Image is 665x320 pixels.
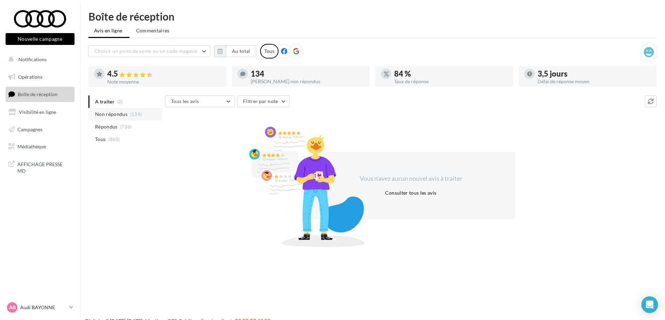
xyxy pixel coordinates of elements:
span: Commentaires [136,27,170,34]
div: Note moyenne [107,79,221,84]
span: Médiathèque [17,143,46,149]
span: AFFICHAGE PRESSE MD [17,159,72,174]
a: Campagnes [4,122,76,137]
a: Visibilité en ligne [4,105,76,119]
div: 4.5 [107,70,221,78]
span: Opérations [18,74,42,80]
button: Au total [214,45,256,57]
div: 3,5 jours [538,70,651,78]
p: Audi BAYONNE [20,304,66,311]
button: Nouvelle campagne [6,33,75,45]
button: Au total [226,45,256,57]
span: Tous les avis [171,98,199,104]
span: Répondus [95,123,118,130]
span: (860) [108,136,120,142]
a: AFFICHAGE PRESSE MD [4,157,76,177]
button: Filtrer par note [237,95,290,107]
div: 84 % [394,70,508,78]
span: AB [9,304,16,311]
span: Choisir un point de vente ou un code magasin [94,48,197,54]
span: Tous [95,136,105,143]
div: Vous n'avez aucun nouvel avis à traiter [351,174,471,183]
div: [PERSON_NAME] non répondus [251,79,364,84]
span: (134) [130,111,142,117]
a: Opérations [4,70,76,84]
span: Notifications [18,56,47,62]
div: 134 [251,70,364,78]
button: Tous les avis [165,95,235,107]
div: Taux de réponse [394,79,508,84]
a: AB Audi BAYONNE [6,301,75,314]
div: Open Intercom Messenger [641,296,658,313]
button: Consulter tous les avis [382,189,439,197]
span: Visibilité en ligne [19,109,56,115]
span: (726) [120,124,132,130]
button: Choisir un point de vente ou un code magasin [88,45,210,57]
span: Non répondus [95,111,127,118]
div: Délai de réponse moyen [538,79,651,84]
div: Tous [260,44,279,58]
div: Boîte de réception [88,11,657,22]
span: Campagnes [17,126,42,132]
a: Médiathèque [4,139,76,154]
button: Notifications [4,52,73,67]
span: Boîte de réception [18,91,57,97]
a: Boîte de réception [4,87,76,102]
